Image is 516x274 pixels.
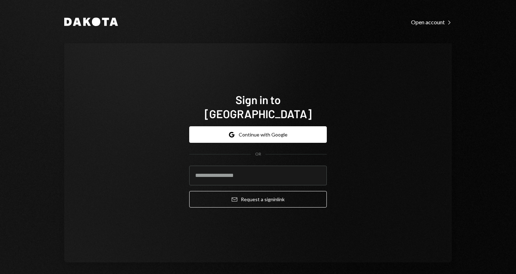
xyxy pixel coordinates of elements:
div: OR [255,151,261,157]
button: Continue with Google [189,126,327,143]
div: Open account [411,19,452,26]
button: Request a signinlink [189,191,327,208]
a: Open account [411,18,452,26]
h1: Sign in to [GEOGRAPHIC_DATA] [189,93,327,121]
